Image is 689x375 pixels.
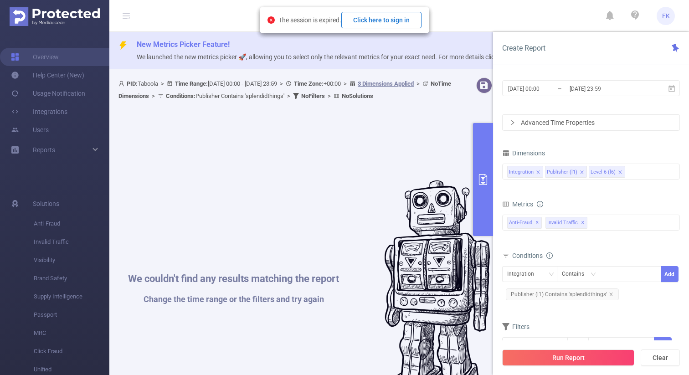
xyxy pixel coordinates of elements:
i: icon: close [618,170,622,175]
a: Usage Notification [11,84,85,103]
button: Click here to sign in [341,12,422,28]
span: We launched the new metrics picker 🚀, allowing you to select only the relevant metrics for your e... [137,53,526,61]
span: MRC [34,324,109,342]
span: ✕ [581,217,585,228]
input: End date [569,82,643,95]
span: ✕ [535,217,539,228]
img: Protected Media [10,7,100,26]
span: Visibility [34,251,109,269]
span: > [277,80,286,87]
span: Publisher (l1) Contains 'splendidthings' [506,288,619,300]
b: No Filters [301,92,325,99]
b: Time Zone: [294,80,324,87]
i: icon: info-circle [546,252,553,259]
span: > [341,80,350,87]
div: ≥ [572,338,582,353]
span: Anti-Fraud [507,217,542,229]
button: Add [661,266,679,282]
span: > [158,80,167,87]
a: Overview [11,48,59,66]
li: Publisher (l1) [545,166,587,178]
input: Start date [507,82,581,95]
span: Invalid Traffic [34,233,109,251]
h1: We couldn't find any results matching the report [128,274,339,284]
span: Supply Intelligence [34,288,109,306]
span: Click Fraud [34,342,109,360]
i: icon: info-circle [537,201,543,207]
span: Passport [34,306,109,324]
span: > [284,92,293,99]
a: Help Center (New) [11,66,84,84]
b: PID: [127,80,138,87]
span: Create Report [502,44,545,52]
a: Reports [33,141,55,159]
button: Clear [641,349,680,366]
span: EK [662,7,670,25]
a: Users [11,121,49,139]
div: Integration [507,267,540,282]
span: Conditions [512,252,553,259]
i: icon: user [118,81,127,87]
span: Filters [502,323,530,330]
li: Integration [507,166,543,178]
b: No Solutions [342,92,373,99]
span: > [149,92,158,99]
i: icon: down [591,272,596,278]
span: The session is expired. [278,16,422,24]
div: Publisher (l1) [547,166,577,178]
div: Integration [509,166,534,178]
i: icon: down [549,272,554,278]
i: icon: close [609,292,613,297]
div: Contains [562,267,591,282]
button: Add [654,337,672,353]
u: 3 Dimensions Applied [358,80,414,87]
div: Level 6 (l6) [591,166,616,178]
span: Publisher Contains 'splendidthings' [166,92,284,99]
span: > [414,80,422,87]
i: icon: close-circle [267,16,275,24]
i: icon: close [580,170,584,175]
b: Conditions : [166,92,195,99]
span: Solutions [33,195,59,213]
i: icon: right [510,120,515,125]
i: icon: close [536,170,540,175]
li: Level 6 (l6) [589,166,625,178]
div: icon: rightAdvanced Time Properties [503,115,679,130]
span: Reports [33,146,55,154]
span: Brand Safety [34,269,109,288]
span: New Metrics Picker Feature! [137,40,230,49]
span: > [325,92,334,99]
span: Metrics [502,200,533,208]
a: Integrations [11,103,67,121]
span: Taboola [DATE] 00:00 - [DATE] 23:59 +00:00 [118,80,451,99]
button: Run Report [502,349,634,366]
span: Dimensions [502,149,545,157]
h1: Change the time range or the filters and try again [128,295,339,303]
i: icon: thunderbolt [118,41,128,50]
span: Invalid Traffic [545,217,587,229]
span: Anti-Fraud [34,215,109,233]
b: Time Range: [175,80,208,87]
